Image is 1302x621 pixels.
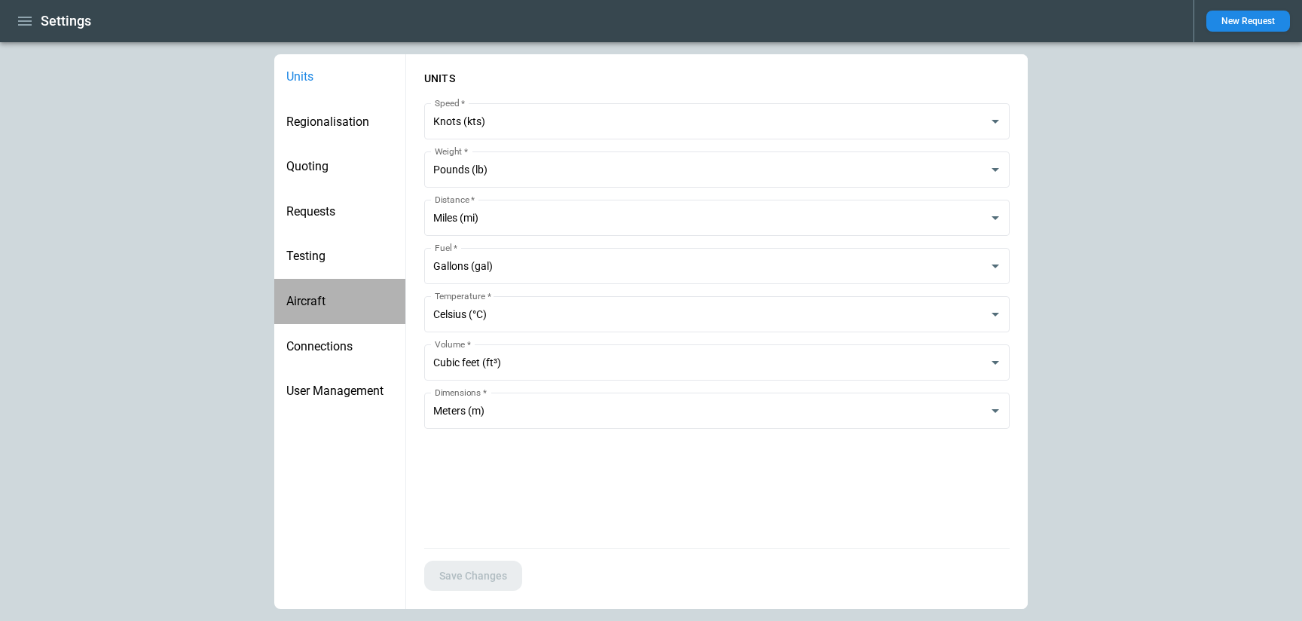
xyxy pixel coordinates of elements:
[274,54,405,99] div: Units
[274,189,405,234] div: Requests
[286,115,393,130] span: Regionalisation
[274,234,405,279] div: Testing
[286,294,393,309] span: Aircraft
[435,145,468,158] label: Weight
[435,338,471,350] label: Volume
[424,393,1010,429] div: Meters (m)
[424,248,1010,284] div: Gallons (gal)
[274,369,405,414] div: User Management
[435,193,475,206] label: Distance
[1206,11,1290,32] button: New Request
[424,151,1010,188] div: Pounds (lb)
[424,296,1010,332] div: Celsius (°C)
[435,241,457,254] label: Fuel
[274,99,405,145] div: Regionalisation
[435,386,487,399] label: Dimensions
[424,103,1010,139] div: Knots (kts)
[286,204,393,219] span: Requests
[424,344,1010,381] div: Cubic feet (ft³)
[435,96,465,109] label: Speed
[41,12,91,30] h1: Settings
[286,159,393,174] span: Quoting
[424,72,455,85] h6: UNITS
[286,384,393,399] span: User Management
[286,69,393,84] span: Units
[286,339,393,354] span: Connections
[274,144,405,189] div: Quoting
[274,324,405,369] div: Connections
[435,289,491,302] label: Temperature
[286,249,393,264] span: Testing
[274,279,405,324] div: Aircraft
[424,200,1010,236] div: Miles (mi)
